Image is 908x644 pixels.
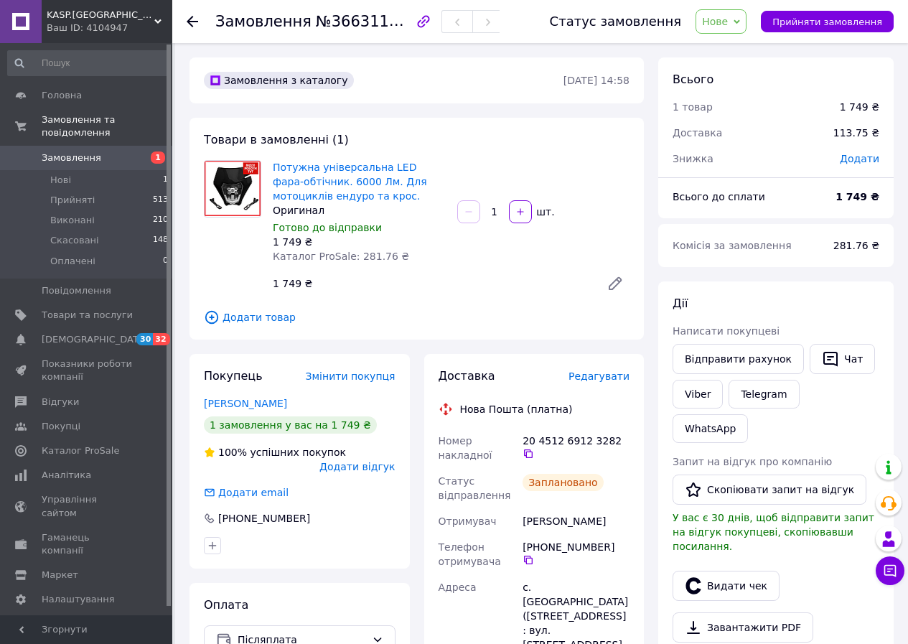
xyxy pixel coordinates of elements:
span: Оплата [204,598,248,612]
span: 148 [153,234,168,247]
span: Змінити покупця [306,370,396,382]
span: [DEMOGRAPHIC_DATA] [42,333,148,346]
span: Нові [50,174,71,187]
div: 1 749 ₴ [840,100,879,114]
a: [PERSON_NAME] [204,398,287,409]
div: [PERSON_NAME] [520,508,632,534]
div: 20 4512 6912 3282 [523,434,629,459]
span: Замовлення [42,151,101,164]
a: Редагувати [601,269,629,298]
span: Комісія за замовлення [673,240,792,251]
span: Статус відправлення [439,475,511,501]
span: Адреса [439,582,477,593]
span: Додати відгук [319,461,395,472]
img: Потужна універсальна LED фара-обтічник. 6000 Лм. Для мотоциклів ендуро та крос. [205,161,261,216]
span: 210 [153,214,168,227]
span: Написати покупцеві [673,325,780,337]
span: Отримувач [439,515,497,527]
div: Заплановано [523,474,604,491]
a: Telegram [729,380,799,409]
div: Ваш ID: 4104947 [47,22,172,34]
span: Додати товар [204,309,629,325]
span: 0 [163,255,168,268]
div: успішних покупок [204,445,346,459]
span: 281.76 ₴ [833,240,879,251]
span: Замовлення [215,13,312,30]
div: 1 749 ₴ [267,274,595,294]
div: 113.75 ₴ [825,117,888,149]
div: Замовлення з каталогу [204,72,354,89]
div: Додати email [202,485,290,500]
div: Оригинал [273,203,446,218]
span: 513 [153,194,168,207]
span: Показники роботи компанії [42,358,133,383]
span: Налаштування [42,593,115,606]
span: Додати [840,153,879,164]
span: Нове [702,16,728,27]
span: Готово до відправки [273,222,382,233]
span: Знижка [673,153,713,164]
div: 1 749 ₴ [273,235,446,249]
div: Додати email [217,485,290,500]
span: Замовлення та повідомлення [42,113,172,139]
div: 1 замовлення у вас на 1 749 ₴ [204,416,377,434]
span: Всього до сплати [673,191,765,202]
span: Каталог ProSale: 281.76 ₴ [273,251,409,262]
span: Прийняті [50,194,95,207]
a: Завантажити PDF [673,612,813,643]
span: Товари в замовленні (1) [204,133,349,146]
span: №366311838 [316,12,418,30]
div: [PHONE_NUMBER] [217,511,312,526]
span: Каталог ProSale [42,444,119,457]
span: Покупець [204,369,263,383]
div: Статус замовлення [550,14,682,29]
button: Скопіювати запит на відгук [673,475,866,505]
span: Прийняти замовлення [772,17,882,27]
span: Головна [42,89,82,102]
span: Аналітика [42,469,91,482]
button: Чат [810,344,875,374]
span: Телефон отримувача [439,541,501,567]
span: Виконані [50,214,95,227]
span: Гаманець компанії [42,531,133,557]
a: WhatsApp [673,414,748,443]
span: Оплачені [50,255,95,268]
time: [DATE] 14:58 [563,75,629,86]
span: Повідомлення [42,284,111,297]
input: Пошук [7,50,169,76]
button: Прийняти замовлення [761,11,894,32]
span: 1 [151,151,165,164]
span: Товари та послуги [42,309,133,322]
span: Управління сайтом [42,493,133,519]
span: Скасовані [50,234,99,247]
div: Нова Пошта (платна) [457,402,576,416]
span: Відгуки [42,396,79,409]
span: Доставка [439,369,495,383]
span: 1 [163,174,168,187]
span: Покупці [42,420,80,433]
span: 30 [136,333,153,345]
span: Номер накладної [439,435,492,461]
button: Відправити рахунок [673,344,804,374]
span: 100% [218,447,247,458]
button: Видати чек [673,571,780,601]
div: [PHONE_NUMBER] [523,540,629,566]
span: Доставка [673,127,722,139]
a: Потужна універсальна LED фара-обтічник. 6000 Лм. Для мотоциклів ендуро та крос. [273,162,427,202]
span: У вас є 30 днів, щоб відправити запит на відгук покупцеві, скопіювавши посилання. [673,512,874,552]
span: Дії [673,297,688,310]
span: 1 товар [673,101,713,113]
div: Повернутися назад [187,14,198,29]
b: 1 749 ₴ [836,191,879,202]
span: KASP.UKRAINE [47,9,154,22]
span: Редагувати [568,370,629,382]
button: Чат з покупцем [876,556,904,585]
span: Маркет [42,569,78,582]
span: 32 [153,333,169,345]
div: шт. [533,205,556,219]
span: Всього [673,73,713,86]
span: Запит на відгук про компанію [673,456,832,467]
a: Viber [673,380,723,409]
